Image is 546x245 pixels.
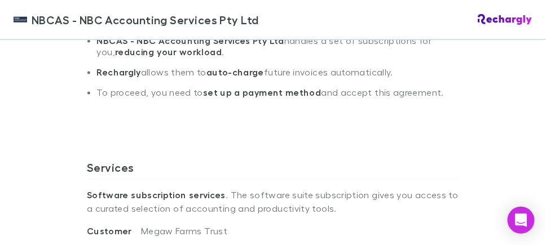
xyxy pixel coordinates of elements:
[14,13,27,26] img: NBCAS - NBC Accounting Services Pty Ltd's Logo
[97,35,459,66] li: handles a set of subscriptions for you, .
[206,66,264,78] strong: auto-charge
[87,180,459,225] p: . The software suite subscription gives you access to a curated selection of accounting and produ...
[203,87,321,98] strong: set up a payment method
[97,66,141,78] strong: Rechargly
[97,87,459,107] li: To proceed, you need to and accept this agreement.
[508,207,535,234] div: Open Intercom Messenger
[141,226,227,237] span: Megaw Farms Trust
[97,35,284,46] strong: NBCAS - NBC Accounting Services Pty Ltd
[97,66,459,87] li: allows them to future invoices automatically.
[115,46,222,57] strong: reducing your workload
[87,190,226,201] strong: Software subscription services
[32,11,259,28] span: NBCAS - NBC Accounting Services Pty Ltd
[87,161,459,179] h3: Services
[87,226,141,237] span: Customer
[478,14,532,25] img: Rechargly Logo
